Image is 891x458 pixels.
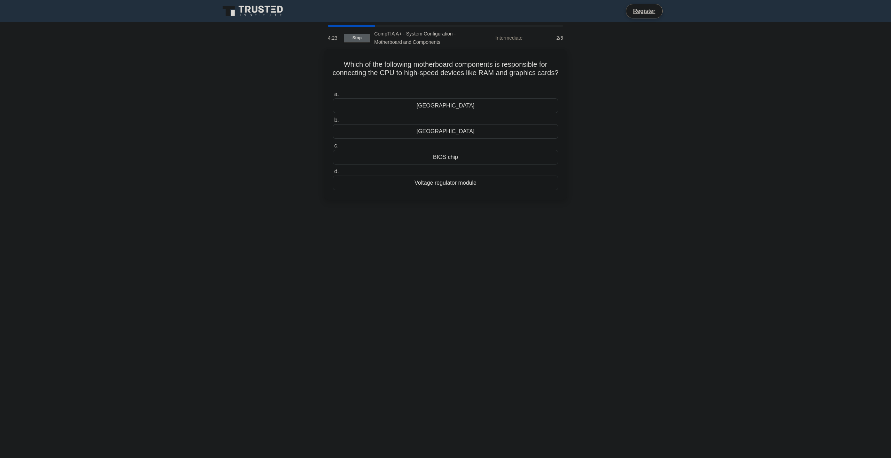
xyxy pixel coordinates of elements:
[333,98,558,113] div: [GEOGRAPHIC_DATA]
[334,91,339,97] span: a.
[466,31,527,45] div: Intermediate
[629,7,660,15] a: Register
[333,176,558,190] div: Voltage regulator module
[334,143,338,148] span: c.
[333,124,558,139] div: [GEOGRAPHIC_DATA]
[333,150,558,164] div: BIOS chip
[324,31,344,45] div: 4:23
[332,60,559,86] h5: Which of the following motherboard components is responsible for connecting the CPU to high-speed...
[334,117,339,123] span: b.
[344,34,370,42] a: Stop
[334,168,339,174] span: d.
[370,27,466,49] div: CompTIA A+ - System Configuration - Motherboard and Components
[527,31,567,45] div: 2/5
